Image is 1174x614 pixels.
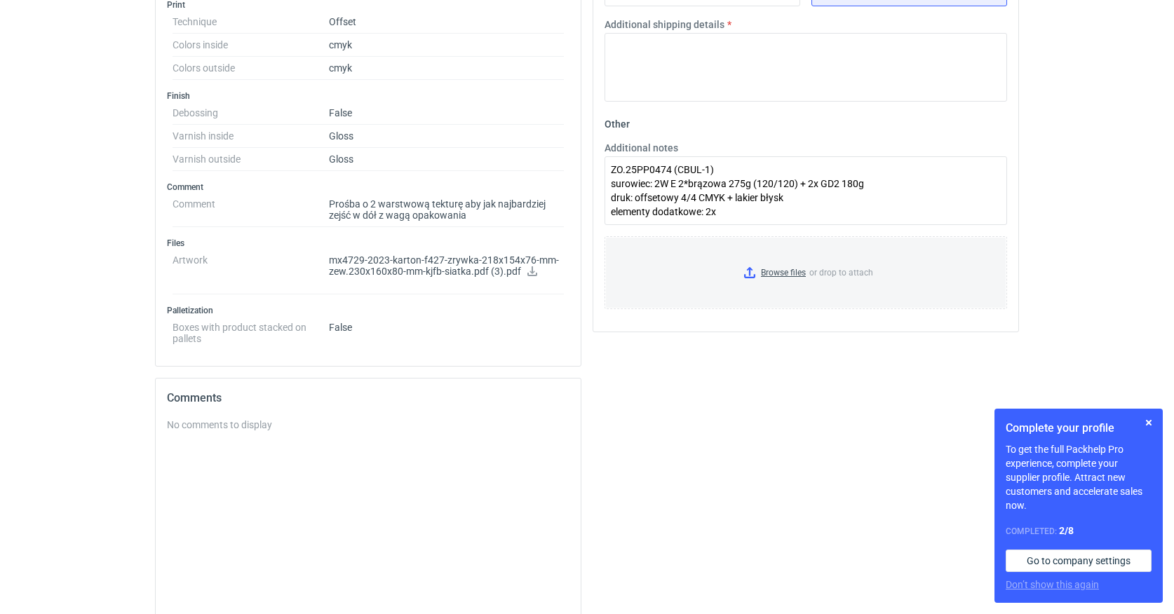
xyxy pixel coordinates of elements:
dd: cmyk [329,57,564,80]
dd: Gloss [329,148,564,171]
h2: Comments [167,390,569,407]
label: Additional shipping details [605,18,724,32]
a: Go to company settings [1006,550,1152,572]
label: or drop to attach [605,237,1006,308]
dt: Colors inside [173,34,329,57]
h1: Complete your profile [1006,420,1152,437]
dt: Comment [173,193,329,227]
div: No comments to display [167,418,569,432]
dd: False [329,102,564,125]
dt: Colors outside [173,57,329,80]
button: Don’t show this again [1006,578,1099,592]
h3: Finish [167,90,569,102]
dd: False [329,316,564,344]
p: mx4729-2023-karton-f427-zrywka-218x154x76-mm-zew.230x160x80-mm-kjfb-siatka.pdf (3).pdf [329,254,564,278]
p: To get the full Packhelp Pro experience, complete your supplier profile. Attract new customers an... [1006,442,1152,512]
div: Completed: [1006,524,1152,538]
dt: Varnish inside [173,125,329,148]
h3: Comment [167,182,569,193]
dd: Offset [329,11,564,34]
dd: cmyk [329,34,564,57]
button: Skip for now [1140,414,1157,431]
dt: Debossing [173,102,329,125]
legend: Other [605,113,630,130]
dt: Varnish outside [173,148,329,171]
h3: Files [167,238,569,249]
dd: Prośba o 2 warstwową tekturę aby jak najbardziej zejść w dół z wagą opakowania [329,193,564,227]
h3: Palletization [167,305,569,316]
strong: 2 / 8 [1059,525,1074,536]
dt: Artwork [173,249,329,294]
dd: Gloss [329,125,564,148]
dt: Boxes with product stacked on pallets [173,316,329,344]
dt: Technique [173,11,329,34]
label: Additional notes [605,141,678,155]
textarea: ZO.25PP0474 (CBUL-1) surowiec: 2W E 2*brązowa 275g (120/120) + 2x GD2 180g druk: offsetowy 4/4 CM... [605,156,1007,225]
